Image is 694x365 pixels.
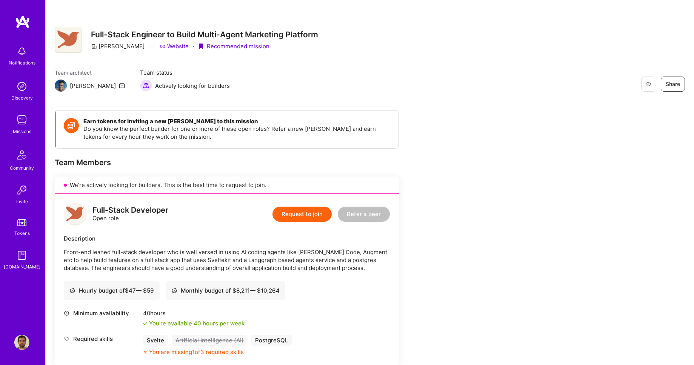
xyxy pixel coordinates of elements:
[64,248,390,272] p: Front-end leaned full-stack developer who is well versed in using AI coding agents like [PERSON_N...
[15,15,30,29] img: logo
[192,42,194,50] div: ·
[160,42,189,50] a: Website
[64,309,139,317] div: Minimum availability
[9,59,35,67] div: Notifications
[10,164,34,172] div: Community
[140,69,230,77] span: Team status
[661,77,685,92] button: Share
[69,288,75,293] i: icon Cash
[140,80,152,92] img: Actively looking for builders
[13,146,31,164] img: Community
[149,348,244,356] div: You are missing 1 of 3 required skills
[143,319,245,327] div: You're available 40 hours per week
[55,80,67,92] img: Team Architect
[251,335,292,346] div: PostgreSQL
[143,321,148,326] i: icon Check
[198,43,204,49] i: icon PurpleRibbon
[666,80,680,88] span: Share
[64,336,69,342] i: icon Tag
[14,335,29,350] img: User Avatar
[55,27,82,54] img: Company Logo
[143,335,168,346] div: Svelte
[14,182,29,198] img: Invite
[92,206,168,214] div: Full-Stack Developer
[64,235,390,242] div: Description
[83,118,391,125] h4: Earn tokens for inviting a new [PERSON_NAME] to this mission
[14,229,30,237] div: Tokens
[14,44,29,59] img: bell
[198,42,269,50] div: Recommended mission
[13,127,31,135] div: Missions
[64,118,79,133] img: Token icon
[143,309,245,317] div: 40 hours
[14,248,29,263] img: guide book
[155,82,230,90] span: Actively looking for builders
[91,30,318,39] h3: Full-Stack Engineer to Build Multi-Agent Marketing Platform
[64,203,86,225] img: logo
[92,206,168,222] div: Open role
[83,125,391,141] p: Do you know the perfect builder for one or more of these open roles? Refer a new [PERSON_NAME] an...
[119,83,125,89] i: icon Mail
[171,287,280,294] div: Monthly budget of $ 8,211 — $ 10,264
[14,112,29,127] img: teamwork
[12,335,31,350] a: User Avatar
[4,263,40,271] div: [DOMAIN_NAME]
[55,69,125,77] span: Team architect
[172,335,248,346] div: Artificial Intelligence (AI)
[272,207,332,222] button: Request to join
[338,207,390,222] button: Refer a peer
[55,176,399,194] div: We’re actively looking for builders. This is the best time to request to join.
[69,287,154,294] div: Hourly budget of $ 47 — $ 59
[70,82,116,90] div: [PERSON_NAME]
[91,42,145,50] div: [PERSON_NAME]
[64,310,69,316] i: icon Clock
[17,219,26,226] img: tokens
[16,198,28,206] div: Invite
[64,335,139,343] div: Required skills
[645,81,651,87] i: icon EyeClosed
[143,350,148,354] i: icon CloseOrange
[91,43,97,49] i: icon CompanyGray
[14,79,29,94] img: discovery
[171,288,177,293] i: icon Cash
[55,158,399,167] div: Team Members
[11,94,33,102] div: Discovery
